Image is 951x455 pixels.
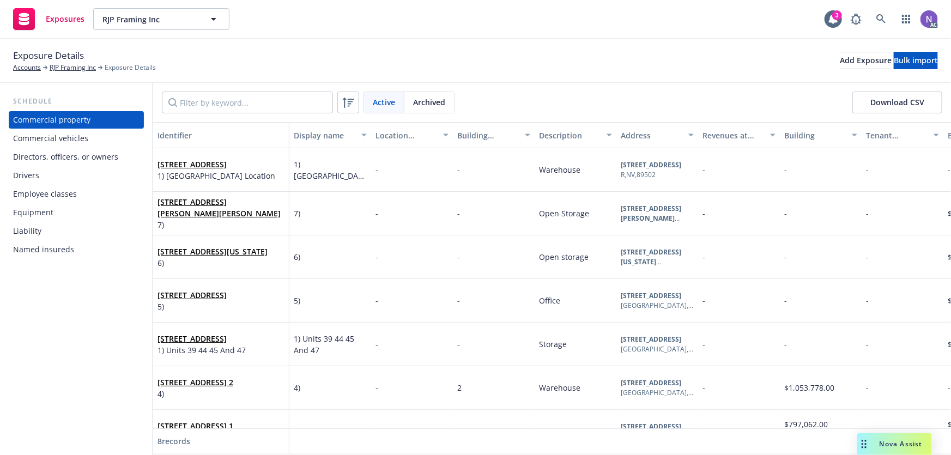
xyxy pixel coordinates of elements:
span: 1) Units 39 44 45 And 47 [158,344,246,356]
span: - [457,339,460,349]
div: Building [784,130,845,141]
span: 6) [158,257,268,269]
span: - [702,252,705,262]
span: - [866,165,869,175]
a: [STREET_ADDRESS] [158,333,227,344]
button: Tenant improvements [862,122,943,148]
span: 5) [158,301,227,312]
span: 3) [294,426,300,437]
button: Building number [453,122,535,148]
span: [STREET_ADDRESS] [158,159,275,170]
button: Address [616,122,698,148]
span: [STREET_ADDRESS][PERSON_NAME][PERSON_NAME] [158,196,284,219]
span: 7) [158,219,284,230]
button: Description [535,122,616,148]
b: [STREET_ADDRESS][PERSON_NAME] [621,204,681,223]
a: Directors, officers, or owners [9,148,144,166]
button: Revenues at location [698,122,780,148]
a: Drivers [9,167,144,184]
span: 5) [294,295,300,306]
div: Location number [375,130,437,141]
button: Display name [289,122,371,148]
div: Commercial vehicles [13,130,88,147]
span: [STREET_ADDRESS] 1 [158,420,233,432]
span: - [375,426,378,436]
span: Open storage [539,252,589,262]
div: [GEOGRAPHIC_DATA] , CA , 95762 [621,344,694,354]
span: 1) [GEOGRAPHIC_DATA] Location [158,170,275,181]
span: - [702,165,705,175]
a: Equipment [9,204,144,221]
b: [STREET_ADDRESS] [621,335,681,344]
div: Address [621,130,682,141]
span: - [784,165,787,175]
div: Named insureds [13,241,74,258]
button: Bulk import [894,52,938,69]
div: Tenant improvements [866,130,927,141]
div: Revenues at location [702,130,764,141]
span: [STREET_ADDRESS][US_STATE] [158,246,268,257]
b: [STREET_ADDRESS] [621,291,681,300]
span: Warehouse [539,426,580,436]
div: Employee classes [13,185,77,203]
a: Employee classes [9,185,144,203]
span: - [784,208,787,219]
span: - [784,252,787,262]
a: Commercial vehicles [9,130,144,147]
button: Add Exposure [840,52,892,69]
a: [STREET_ADDRESS][PERSON_NAME][PERSON_NAME] [158,197,281,219]
span: - [457,252,460,262]
span: Warehouse [539,383,580,393]
span: - [784,339,787,349]
a: Commercial property [9,111,144,129]
input: Filter by keyword... [162,92,333,113]
span: - [375,165,378,175]
a: Search [870,8,892,30]
b: [STREET_ADDRESS] [621,422,681,431]
div: Display name [294,130,355,141]
span: - [457,208,460,219]
span: 1) Units 39 44 45 And 47 [294,333,367,356]
div: Identifier [158,130,284,141]
span: Office [539,295,560,306]
span: Exposure Details [105,63,156,72]
span: - [866,208,869,219]
span: - [702,295,705,306]
span: - [702,383,705,393]
span: 7) [294,208,300,219]
span: 2 [457,383,462,393]
span: Open Storage [539,208,589,219]
span: - [866,339,869,349]
span: - [702,426,705,436]
span: 6) [294,251,300,263]
span: Active [373,96,395,108]
span: - [375,383,378,393]
img: photo [920,10,938,28]
span: - [375,295,378,306]
button: Identifier [153,122,289,148]
span: - [375,252,378,262]
span: 1 [457,426,462,436]
div: Schedule [9,96,144,107]
span: 4) [158,388,233,399]
span: - [702,208,705,219]
a: Named insureds [9,241,144,258]
div: Liability [13,222,41,240]
div: 3 [832,10,842,20]
span: Warehouse [539,165,580,175]
a: Report a Bug [845,8,867,30]
a: [STREET_ADDRESS] [158,290,227,300]
b: [STREET_ADDRESS] [621,378,681,387]
div: R , NV , 89502 [621,170,681,180]
a: [STREET_ADDRESS] 2 [158,377,233,387]
a: Liability [9,222,144,240]
span: 8 records [158,436,190,446]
